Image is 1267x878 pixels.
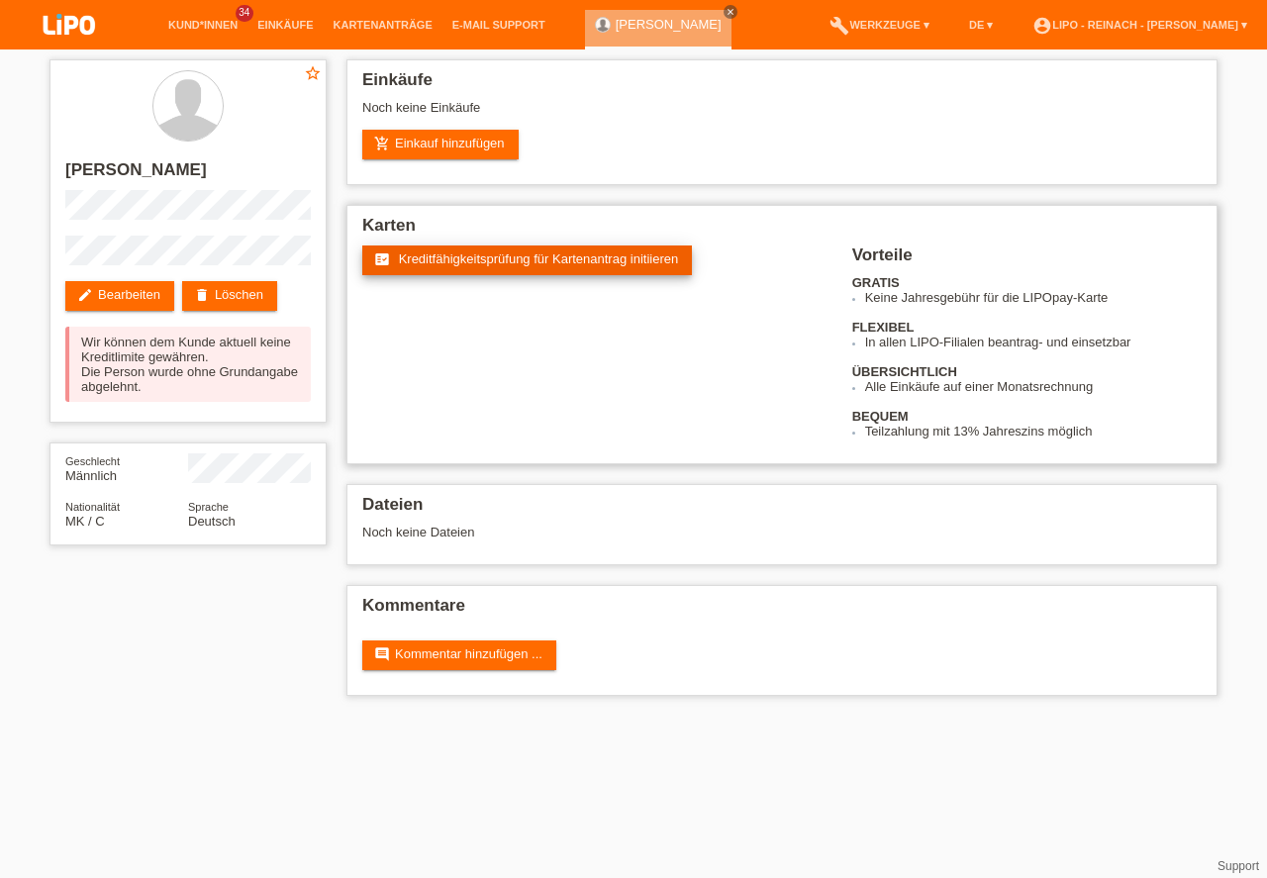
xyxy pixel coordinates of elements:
h2: Dateien [362,495,1202,525]
a: Kund*innen [158,19,247,31]
h2: Vorteile [852,245,1202,275]
a: [PERSON_NAME] [616,17,722,32]
span: Deutsch [188,514,236,529]
i: add_shopping_cart [374,136,390,151]
a: close [724,5,737,19]
i: edit [77,287,93,303]
div: Wir können dem Kunde aktuell keine Kreditlimite gewähren. Die Person wurde ohne Grundangabe abgel... [65,327,311,402]
b: GRATIS [852,275,900,290]
i: account_circle [1032,16,1052,36]
div: Männlich [65,453,188,483]
span: 34 [236,5,253,22]
a: buildWerkzeuge ▾ [820,19,939,31]
b: ÜBERSICHTLICH [852,364,957,379]
a: fact_check Kreditfähigkeitsprüfung für Kartenantrag initiieren [362,245,692,275]
li: In allen LIPO-Filialen beantrag- und einsetzbar [865,335,1202,349]
span: Sprache [188,501,229,513]
i: delete [194,287,210,303]
a: DE ▾ [959,19,1003,31]
i: star_border [304,64,322,82]
a: E-Mail Support [442,19,555,31]
i: fact_check [374,251,390,267]
div: Noch keine Einkäufe [362,100,1202,130]
span: Kreditfähigkeitsprüfung für Kartenantrag initiieren [399,251,679,266]
a: Support [1218,859,1259,873]
span: Nationalität [65,501,120,513]
li: Keine Jahresgebühr für die LIPOpay-Karte [865,290,1202,305]
div: Noch keine Dateien [362,525,967,539]
b: BEQUEM [852,409,909,424]
li: Alle Einkäufe auf einer Monatsrechnung [865,379,1202,394]
h2: Einkäufe [362,70,1202,100]
a: star_border [304,64,322,85]
i: build [829,16,849,36]
h2: Karten [362,216,1202,245]
a: account_circleLIPO - Reinach - [PERSON_NAME] ▾ [1023,19,1257,31]
li: Teilzahlung mit 13% Jahreszins möglich [865,424,1202,439]
span: Mazedonien / C / 17.07.1991 [65,514,105,529]
a: Einkäufe [247,19,323,31]
a: commentKommentar hinzufügen ... [362,640,556,670]
h2: Kommentare [362,596,1202,626]
a: add_shopping_cartEinkauf hinzufügen [362,130,519,159]
b: FLEXIBEL [852,320,915,335]
h2: [PERSON_NAME] [65,160,311,190]
i: comment [374,646,390,662]
a: Kartenanträge [324,19,442,31]
span: Geschlecht [65,455,120,467]
a: LIPO pay [20,41,119,55]
a: deleteLöschen [182,281,277,311]
i: close [726,7,735,17]
a: editBearbeiten [65,281,174,311]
